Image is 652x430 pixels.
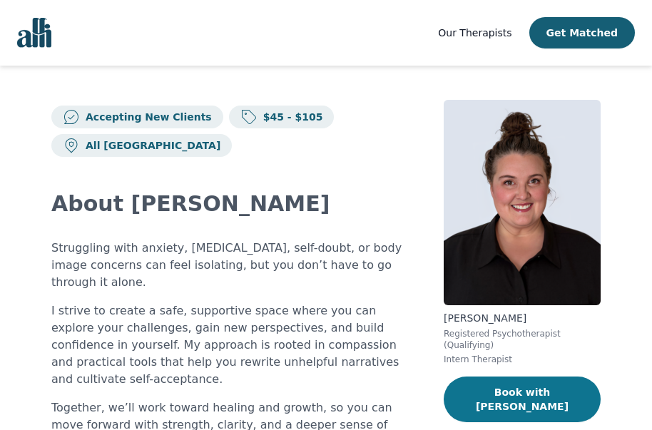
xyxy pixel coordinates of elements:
[80,138,220,153] p: All [GEOGRAPHIC_DATA]
[80,110,212,124] p: Accepting New Clients
[438,24,511,41] a: Our Therapists
[444,100,601,305] img: Janelle_Rushton
[444,328,601,351] p: Registered Psychotherapist (Qualifying)
[51,240,409,291] p: Struggling with anxiety, [MEDICAL_DATA], self-doubt, or body image concerns can feel isolating, b...
[529,17,635,48] button: Get Matched
[51,302,409,388] p: I strive to create a safe, supportive space where you can explore your challenges, gain new persp...
[438,27,511,39] span: Our Therapists
[444,377,601,422] button: Book with [PERSON_NAME]
[17,18,51,48] img: alli logo
[444,311,601,325] p: [PERSON_NAME]
[258,110,323,124] p: $45 - $105
[444,354,601,365] p: Intern Therapist
[51,191,409,217] h2: About [PERSON_NAME]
